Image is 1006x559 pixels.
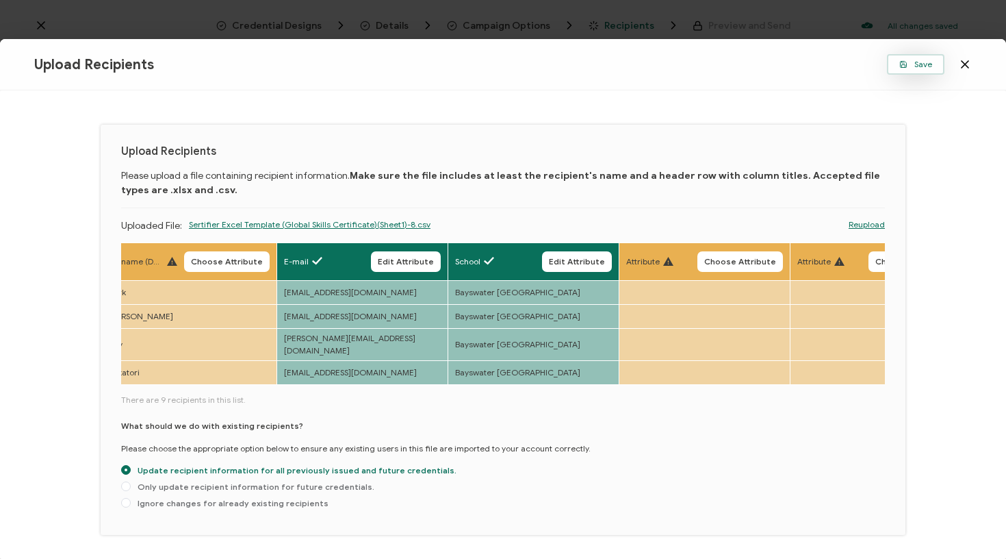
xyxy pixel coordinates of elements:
span: Choose Attribute [191,258,263,266]
p: Please upload a file containing recipient information. [121,169,885,197]
span: Upload Recipients [34,56,154,73]
span: Only update recipient information for future credentials. [131,482,374,492]
td: [EMAIL_ADDRESS][DOMAIN_NAME] [277,281,448,305]
b: Make sure the file includes at least the recipient's name and a header row with column titles. Ac... [121,170,880,196]
a: Reupload [849,219,885,231]
span: Update recipient information for all previously issued and future credentials. [131,465,456,475]
td: [EMAIL_ADDRESS][DOMAIN_NAME] [277,305,448,329]
span: Choose Attribute [875,258,947,266]
div: Виджет чата [938,493,1006,559]
span: Attribute [626,256,660,268]
td: [PERSON_NAME][EMAIL_ADDRESS][DOMAIN_NAME] [277,329,448,361]
button: Choose Attribute [697,251,783,272]
td: Takatori [102,361,277,385]
span: Attribute [797,256,831,268]
button: Edit Attribute [542,251,612,272]
span: Ignore changes for already existing recipients [131,498,328,508]
p: What should we do with existing recipients? [121,420,303,432]
span: Save [899,60,932,69]
button: Choose Attribute [184,251,270,272]
td: Bayswater [GEOGRAPHIC_DATA] [448,305,619,329]
iframe: Chat Widget [938,493,1006,559]
td: Park [102,281,277,305]
span: Edit Attribute [549,258,605,266]
td: Bayswater [GEOGRAPHIC_DATA] [448,281,619,305]
td: Bayswater [GEOGRAPHIC_DATA] [448,329,619,361]
span: Surname (DO NOT UPLOAD) [109,256,164,268]
span: School [455,256,480,268]
td: Rey [102,329,277,361]
span: Edit Attribute [378,258,434,266]
button: Choose Attribute [868,251,954,272]
h1: Upload Recipients [121,145,885,158]
p: Please choose the appropriate option below to ensure any existing users in this file are imported... [121,443,591,455]
button: Edit Attribute [371,251,441,272]
p: Uploaded File: [121,219,182,236]
td: [PERSON_NAME] [102,305,277,329]
button: Save [887,54,944,75]
td: [EMAIL_ADDRESS][DOMAIN_NAME] [277,361,448,385]
span: Sertifier Excel Template (Global Skills Certificate)(Sheet1)-8.csv [189,219,430,253]
span: There are 9 recipients in this list. [121,394,885,406]
td: Bayswater [GEOGRAPHIC_DATA] [448,361,619,385]
span: E-mail [284,256,309,268]
span: Choose Attribute [704,258,776,266]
